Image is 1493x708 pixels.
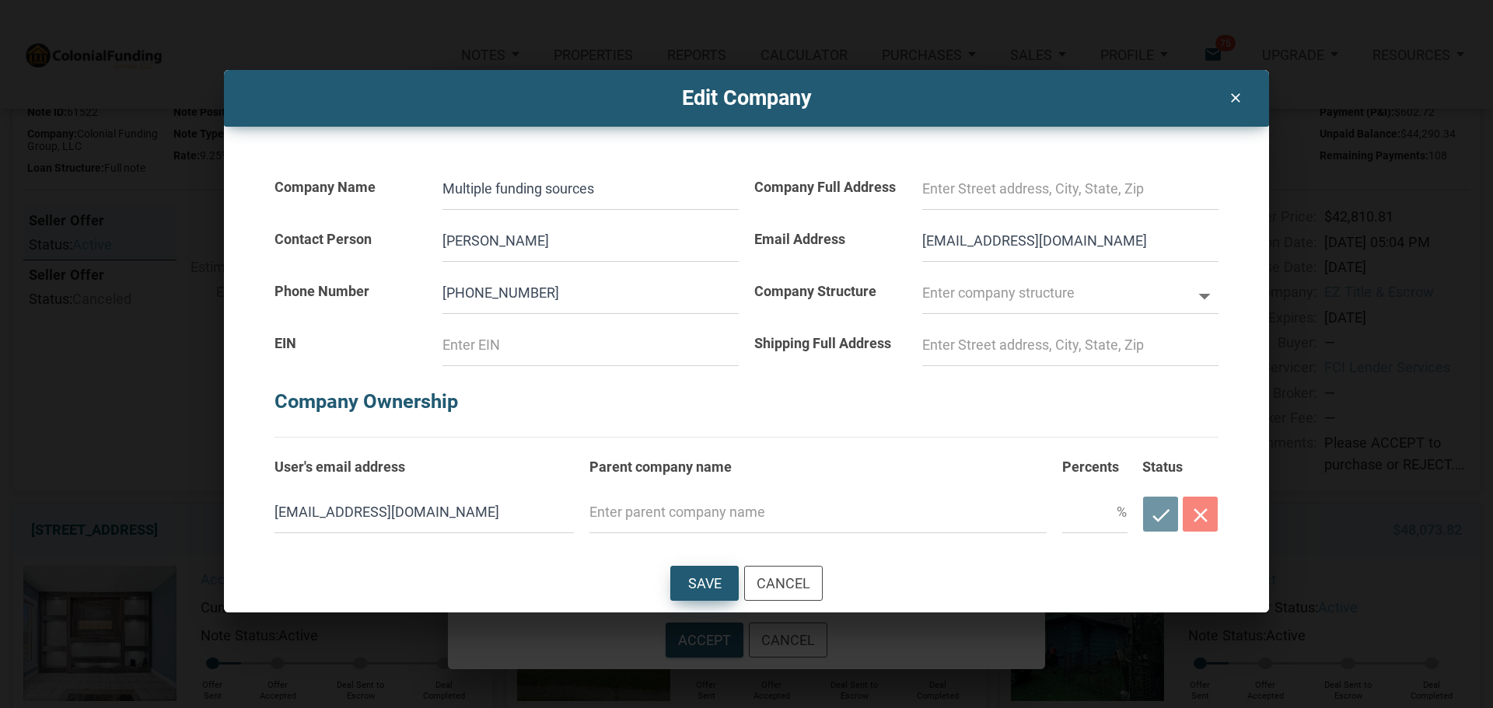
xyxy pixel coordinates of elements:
label: Company Full Address [754,158,907,201]
h5: Company Ownership [274,366,1219,421]
input: Enter company structure [922,272,1191,314]
input: Enter Street address, City, State, Zip [922,168,1219,210]
input: Enter EIN [442,324,739,366]
input: Enter parent company name [589,491,1047,533]
label: Contact Person [274,210,427,253]
label: Company Name [274,158,427,201]
input: Enter contact email [922,220,1219,262]
button: clear [1212,78,1260,113]
label: Percents [1062,438,1128,481]
input: Enter contact email [274,491,574,533]
input: Enter company name [442,168,739,210]
input: Enter Street address, City, State, Zip [922,324,1219,366]
button: Cancel [744,566,823,601]
div: Save [688,573,722,594]
label: Status [1142,438,1219,481]
h4: Edit Company [236,82,1257,114]
input: Enter contact person name [442,220,739,262]
label: EIN [274,314,427,357]
label: User's email address [274,438,574,481]
label: Phone Number [274,262,427,305]
div: Cancel [757,573,810,594]
button: Save [670,566,739,601]
label: Parent company name [589,438,1047,481]
label: Company Structure [754,262,907,305]
input: 000-000-0000 [442,272,739,314]
label: Shipping Full Address [754,314,907,357]
label: Email Address [754,210,907,253]
span: % [1117,500,1127,525]
i: clear [1226,85,1244,106]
